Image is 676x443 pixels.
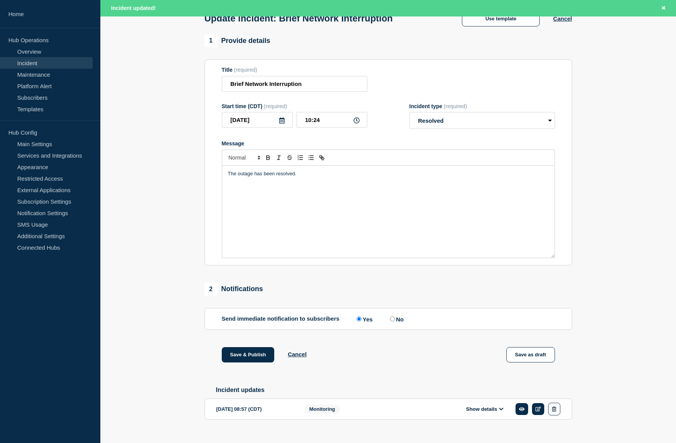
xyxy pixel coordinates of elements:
[263,153,273,162] button: Toggle bold text
[462,11,540,26] button: Use template
[222,166,555,258] div: Message
[222,112,293,128] input: YYYY-MM-DD
[222,140,555,147] div: Message
[390,316,395,321] input: No
[659,4,668,13] button: Close banner
[216,387,572,394] h2: Incident updates
[234,67,257,73] span: (required)
[296,112,367,128] input: HH:MM
[205,283,263,296] div: Notifications
[111,5,156,11] span: Incident updated!
[306,153,316,162] button: Toggle bulleted list
[444,103,467,109] span: (required)
[506,347,555,362] button: Save as draft
[273,153,284,162] button: Toggle italic text
[222,315,555,323] div: Send immediate notification to subscribers
[295,153,306,162] button: Toggle ordered list
[553,15,572,22] button: Cancel
[205,13,393,24] h1: Update incident: Brief Network Interruption
[205,34,218,47] span: 1
[464,406,506,412] button: Show details
[222,103,367,109] div: Start time (CDT)
[205,34,270,47] div: Provide details
[222,76,367,92] input: Title
[288,351,306,357] button: Cancel
[284,153,295,162] button: Toggle strikethrough text
[355,315,373,323] label: Yes
[264,103,287,109] span: (required)
[316,153,327,162] button: Toggle link
[357,316,362,321] input: Yes
[388,315,404,323] label: No
[222,315,340,323] p: Send immediate notification to subscribers
[409,112,555,129] select: Incident type
[409,103,555,109] div: Incident type
[228,170,549,177] p: The outage has been resolved.
[205,283,218,296] span: 2
[222,67,367,73] div: Title
[216,403,293,415] div: [DATE] 08:57 (CDT)
[222,347,275,362] button: Save & Publish
[225,153,263,162] span: Font size
[304,405,340,413] span: Monitoring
